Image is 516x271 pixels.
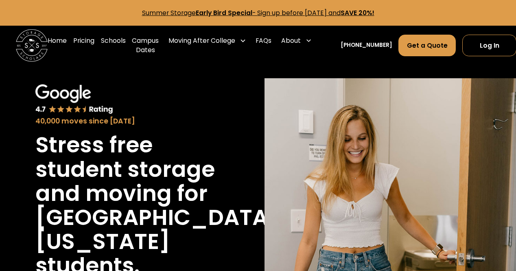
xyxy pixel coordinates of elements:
[142,9,374,17] a: Summer StorageEarly Bird Special- Sign up before [DATE] andSAVE 20%!
[168,36,235,45] div: Moving After College
[398,35,456,56] a: Get a Quote
[16,29,48,61] img: Storage Scholars main logo
[281,36,301,45] div: About
[73,29,94,61] a: Pricing
[256,29,271,61] a: FAQs
[132,29,159,61] a: Campus Dates
[278,29,315,52] div: About
[101,29,126,61] a: Schools
[35,205,279,253] h1: [GEOGRAPHIC_DATA][US_STATE]
[35,84,114,114] img: Google 4.7 star rating
[165,29,249,52] div: Moving After College
[341,9,374,17] strong: SAVE 20%!
[35,133,216,205] h1: Stress free student storage and moving for
[35,116,216,126] div: 40,000 moves since [DATE]
[16,29,48,61] a: home
[48,29,67,61] a: Home
[341,41,392,50] a: [PHONE_NUMBER]
[196,9,252,17] strong: Early Bird Special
